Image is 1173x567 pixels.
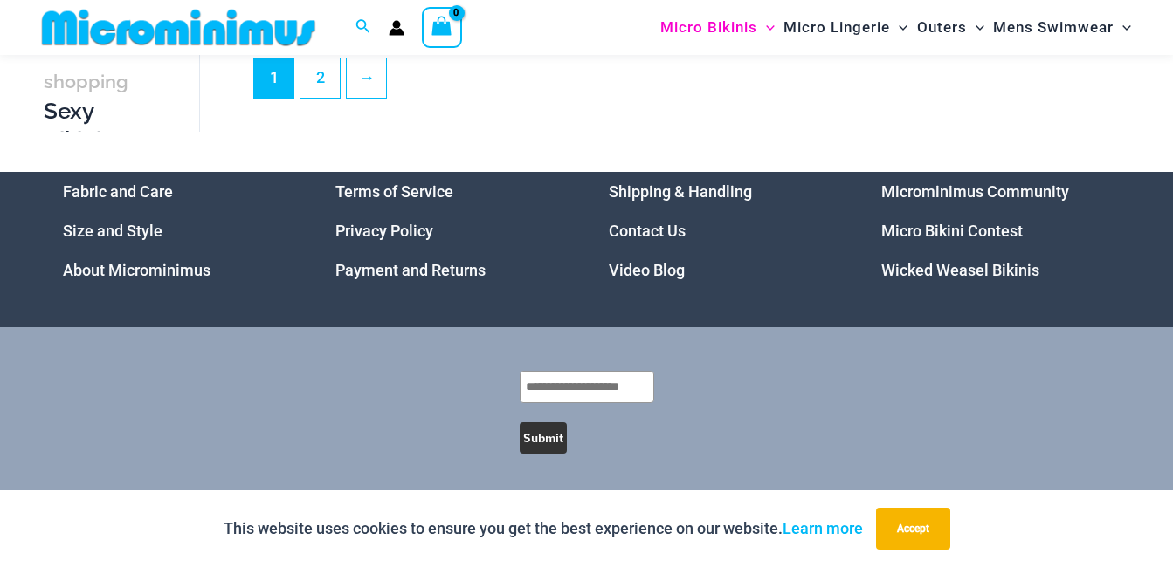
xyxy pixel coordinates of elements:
a: Terms of Service [335,182,453,201]
a: Video Blog [609,261,685,279]
a: Contact Us [609,222,686,240]
nav: Menu [881,172,1111,290]
a: Page 2 [300,58,340,98]
span: Page 1 [254,58,293,98]
a: Account icon link [389,20,404,36]
span: Menu Toggle [967,5,984,50]
span: Menu Toggle [757,5,775,50]
img: MM SHOP LOGO FLAT [35,8,322,47]
nav: Menu [63,172,293,290]
a: → [347,58,386,98]
h3: Sexy Bikini Sets [44,66,138,185]
button: Accept [876,508,950,550]
a: Micro LingerieMenu ToggleMenu Toggle [779,5,912,50]
a: Micro BikinisMenu ToggleMenu Toggle [656,5,779,50]
aside: Footer Widget 4 [881,172,1111,290]
span: Mens Swimwear [993,5,1114,50]
a: Microminimus Community [881,182,1069,201]
nav: Menu [609,172,838,290]
a: Mens SwimwearMenu ToggleMenu Toggle [989,5,1135,50]
span: Micro Lingerie [783,5,890,50]
a: About Microminimus [63,261,210,279]
a: View Shopping Cart, empty [422,7,462,47]
span: Micro Bikinis [660,5,757,50]
nav: Site Navigation [653,3,1138,52]
a: Size and Style [63,222,162,240]
aside: Footer Widget 2 [335,172,565,290]
a: OutersMenu ToggleMenu Toggle [913,5,989,50]
p: This website uses cookies to ensure you get the best experience on our website. [224,516,863,542]
nav: Product Pagination [252,58,1137,108]
a: Shipping & Handling [609,182,752,201]
a: Search icon link [355,17,371,38]
a: Payment and Returns [335,261,486,279]
span: Menu Toggle [890,5,907,50]
a: Learn more [783,519,863,537]
aside: Footer Widget 3 [609,172,838,290]
button: Submit [520,422,567,454]
a: Fabric and Care [63,182,173,201]
aside: Footer Widget 1 [63,172,293,290]
span: shopping [44,71,128,92]
a: Privacy Policy [335,222,433,240]
a: Micro Bikini Contest [881,222,1023,240]
nav: Menu [335,172,565,290]
a: Wicked Weasel Bikinis [881,261,1039,279]
span: Outers [917,5,967,50]
span: Menu Toggle [1114,5,1131,50]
